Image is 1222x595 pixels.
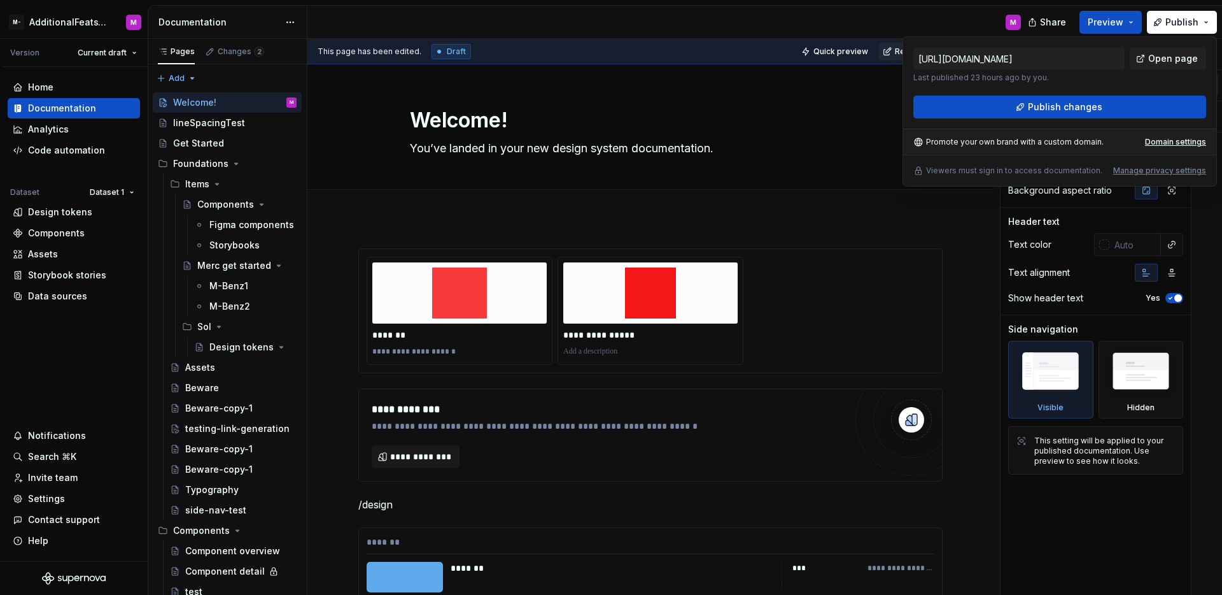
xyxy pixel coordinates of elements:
div: Text color [1008,238,1051,251]
input: Auto [1109,233,1161,256]
button: M-AdditionalFeatsTestM [3,8,145,36]
div: Beware-copy-1 [185,443,253,455]
span: Dataset 1 [90,187,124,197]
button: Notifications [8,426,140,446]
a: Open page [1130,47,1206,70]
div: Help [28,534,48,547]
button: Current draft [72,44,143,62]
div: Hidden [1099,341,1184,419]
button: Contact support [8,510,140,530]
span: Request review [895,47,955,57]
div: Version [10,48,39,58]
div: Invite team [28,471,78,484]
div: Assets [185,361,215,374]
button: Publish changes [913,96,1206,118]
div: Visible [1008,341,1093,419]
div: Text alignment [1008,266,1070,279]
div: Background aspect ratio [1008,184,1112,197]
button: Add [153,69,200,87]
a: Beware-copy-1 [165,459,302,480]
label: Yes [1146,293,1160,303]
span: This page has been edited. [318,47,421,57]
button: Quick preview [797,43,874,61]
div: M [130,17,137,27]
div: Typography [185,484,239,496]
div: Design tokens [189,337,302,357]
div: Sol [197,320,211,333]
p: Last published 23 hours ago by you. [913,73,1125,83]
div: Side navigation [1008,323,1078,336]
div: Hidden [1127,403,1155,413]
div: Components [28,227,85,240]
div: Documentation [158,16,279,29]
span: Current draft [78,48,127,58]
a: Domain settings [1145,137,1206,147]
div: This setting will be applied to your published documentation. Use preview to see how it looks. [1034,436,1175,466]
a: Code automation [8,140,140,161]
a: Typography [165,480,302,500]
a: M-Benz2 [189,296,302,317]
a: Assets [165,357,302,378]
span: 2 [254,47,264,57]
div: Changes [218,47,264,57]
a: Analytics [8,119,140,140]
button: Request review [879,43,960,61]
div: Components [173,524,230,537]
span: Quick preview [813,47,868,57]
div: Get Started [173,137,224,150]
div: Storybook stories [28,269,106,282]
div: Visible [1037,403,1064,413]
div: M [290,96,293,109]
a: Home [8,77,140,97]
div: Settings [28,492,65,505]
a: Beware-copy-1 [165,439,302,459]
span: Preview [1088,16,1123,29]
div: Contact support [28,513,100,526]
div: Documentation [28,102,96,115]
a: Components [177,194,302,215]
a: Merc get started [177,255,302,276]
div: Show header text [1008,292,1083,305]
a: Components [8,223,140,243]
button: Preview [1079,11,1142,34]
div: Analytics [28,123,69,136]
span: Open page [1148,52,1198,65]
div: Home [28,81,53,94]
span: Share [1040,16,1066,29]
a: Design tokens [8,202,140,222]
div: Promote your own brand with a custom domain. [913,137,1104,147]
div: AdditionalFeatsTest [29,16,111,29]
div: Draft [432,44,471,59]
div: Foundations [153,154,302,174]
div: lineSpacingTest [173,117,245,129]
div: Code automation [28,144,105,157]
a: Component detail [165,561,302,582]
button: Search ⌘K [8,447,140,467]
div: side-nav-test [185,504,246,517]
a: Assets [8,244,140,264]
div: Beware-copy-1 [185,463,253,476]
div: M [1010,17,1016,27]
button: Publish [1147,11,1217,34]
div: M-Benz2 [209,300,250,313]
div: Sol [177,317,302,337]
div: Beware [185,382,219,394]
a: Figma components [189,215,302,235]
div: Component detail [185,565,265,578]
span: Publish [1165,16,1198,29]
a: Supernova Logo [42,572,106,585]
div: M- [9,15,24,30]
textarea: You’ve landed in your new design system documentation. [407,138,888,159]
a: Storybook stories [8,265,140,285]
div: Component overview [185,545,280,557]
div: Merc get started [197,259,271,272]
div: Design tokens [209,341,274,354]
a: M-Benz1 [189,276,302,296]
button: Help [8,531,140,551]
div: Foundations [173,157,228,170]
button: Manage privacy settings [1113,166,1206,176]
button: Dataset 1 [84,183,140,201]
div: Items [165,174,302,194]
